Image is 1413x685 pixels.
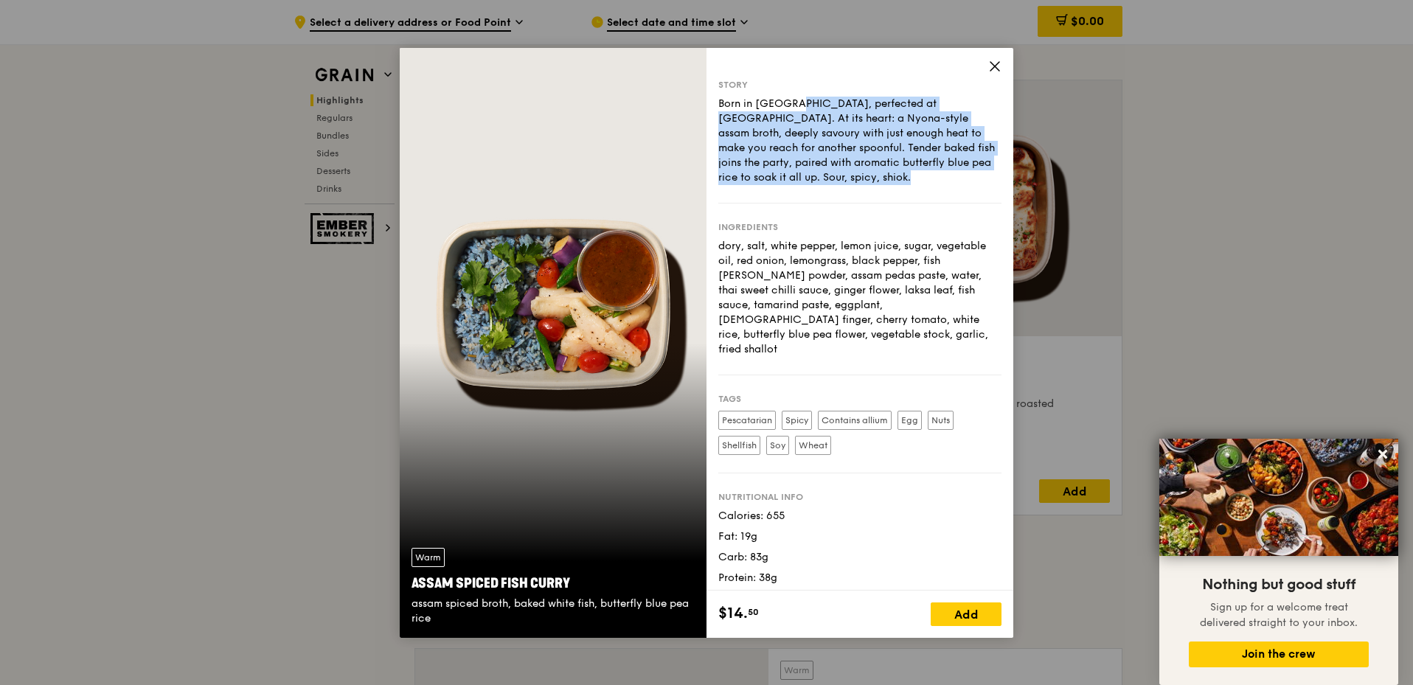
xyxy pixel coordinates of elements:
div: Story [718,79,1001,91]
span: Nothing but good stuff [1202,576,1355,594]
div: Assam Spiced Fish Curry [412,573,695,594]
div: Carb: 83g [718,550,1001,565]
button: Close [1371,442,1395,466]
label: Contains allium [818,411,892,430]
div: Nutritional info [718,491,1001,503]
label: Nuts [928,411,954,430]
label: Pescatarian [718,411,776,430]
label: Soy [766,436,789,455]
div: Fat: 19g [718,529,1001,544]
button: Join the crew [1189,641,1369,667]
div: Ingredients [718,221,1001,233]
div: Protein: 38g [718,571,1001,585]
label: Wheat [795,436,831,455]
div: Tags [718,393,1001,405]
div: assam spiced broth, baked white fish, butterfly blue pea rice [412,597,695,626]
div: Calories: 655 [718,509,1001,524]
label: Spicy [782,411,812,430]
div: Add [931,602,1001,626]
label: Shellfish [718,436,760,455]
div: Warm [412,548,445,567]
label: Egg [898,411,922,430]
div: dory, salt, white pepper, lemon juice, sugar, vegetable oil, red onion, lemongrass, black pepper,... [718,239,1001,357]
div: Born in [GEOGRAPHIC_DATA], perfected at [GEOGRAPHIC_DATA]. At its heart: a Nyona-style assam brot... [718,97,1001,185]
span: Sign up for a welcome treat delivered straight to your inbox. [1200,601,1358,629]
span: $14. [718,602,748,625]
img: DSC07876-Edit02-Large.jpeg [1159,439,1398,556]
span: 50 [748,606,759,618]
